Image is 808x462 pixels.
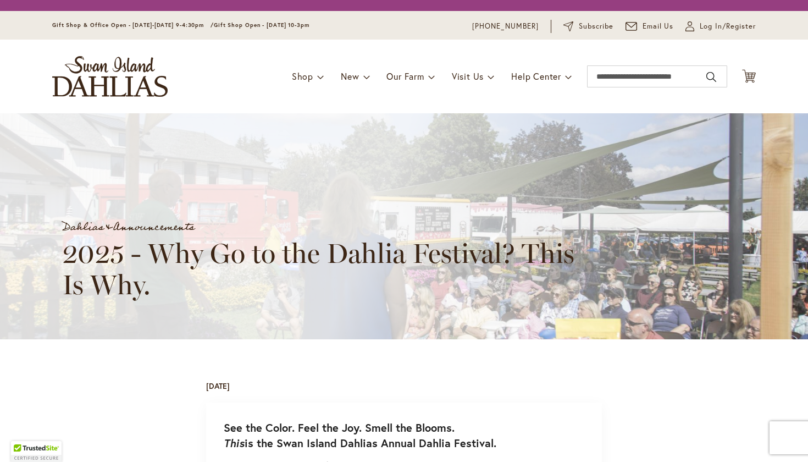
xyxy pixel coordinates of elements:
[206,381,230,392] div: [DATE]
[214,21,309,29] span: Gift Shop Open - [DATE] 10-3pm
[292,70,313,82] span: Shop
[472,21,539,32] a: [PHONE_NUMBER]
[563,21,613,32] a: Subscribe
[113,217,195,238] a: Announcements
[52,21,214,29] span: Gift Shop & Office Open - [DATE]-[DATE] 9-4:30pm /
[62,217,104,238] a: Dahlias
[341,70,359,82] span: New
[224,436,245,450] em: This
[700,21,756,32] span: Log In/Register
[685,21,756,32] a: Log In/Register
[579,21,613,32] span: Subscribe
[11,441,62,462] div: TrustedSite Certified
[643,21,674,32] span: Email Us
[386,70,424,82] span: Our Farm
[52,56,168,97] a: store logo
[452,70,484,82] span: Visit Us
[706,68,716,86] button: Search
[511,70,561,82] span: Help Center
[626,21,674,32] a: Email Us
[224,420,496,450] strong: See the Color. Feel the Joy. Smell the Blooms. is the Swan Island Dahlias Annual Dahlia Festival.
[62,218,766,238] div: &
[62,238,590,301] h1: 2025 - Why Go to the Dahlia Festival? This Is Why.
